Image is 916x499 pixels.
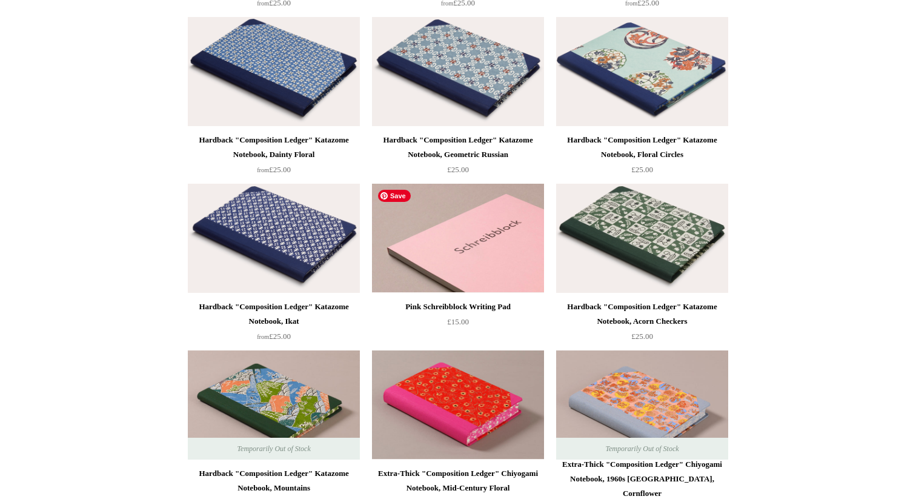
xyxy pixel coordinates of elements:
[556,17,728,126] a: Hardback "Composition Ledger" Katazome Notebook, Floral Circles Hardback "Composition Ledger" Kat...
[447,317,469,326] span: £15.00
[372,17,544,126] img: Hardback "Composition Ledger" Katazome Notebook, Geometric Russian
[191,133,357,162] div: Hardback "Composition Ledger" Katazome Notebook, Dainty Floral
[593,438,691,460] span: Temporarily Out of Stock
[559,133,725,162] div: Hardback "Composition Ledger" Katazome Notebook, Floral Circles
[372,350,544,460] a: Extra-Thick "Composition Ledger" Chiyogami Notebook, Mid-Century Floral Extra-Thick "Composition ...
[375,466,541,495] div: Extra-Thick "Composition Ledger" Chiyogami Notebook, Mid-Century Floral
[556,17,728,126] img: Hardback "Composition Ledger" Katazome Notebook, Floral Circles
[556,300,728,349] a: Hardback "Composition Ledger" Katazome Notebook, Acorn Checkers £25.00
[378,190,411,202] span: Save
[188,300,360,349] a: Hardback "Composition Ledger" Katazome Notebook, Ikat from£25.00
[188,184,360,293] img: Hardback "Composition Ledger" Katazome Notebook, Ikat
[225,438,322,460] span: Temporarily Out of Stock
[188,350,360,460] img: Hardback "Composition Ledger" Katazome Notebook, Mountains
[559,300,725,329] div: Hardback "Composition Ledger" Katazome Notebook, Acorn Checkers
[375,300,541,314] div: Pink Schreibblock Writing Pad
[372,350,544,460] img: Extra-Thick "Composition Ledger" Chiyogami Notebook, Mid-Century Floral
[188,184,360,293] a: Hardback "Composition Ledger" Katazome Notebook, Ikat Hardback "Composition Ledger" Katazome Note...
[372,17,544,126] a: Hardback "Composition Ledger" Katazome Notebook, Geometric Russian Hardback "Composition Ledger" ...
[556,133,728,183] a: Hardback "Composition Ledger" Katazome Notebook, Floral Circles £25.00
[188,17,360,126] img: Hardback "Composition Ledger" Katazome Notebook, Dainty Floral
[372,133,544,183] a: Hardback "Composition Ledger" Katazome Notebook, Geometric Russian £25.00
[188,133,360,183] a: Hardback "Composition Ledger" Katazome Notebook, Dainty Floral from£25.00
[372,300,544,349] a: Pink Schreibblock Writing Pad £15.00
[447,165,469,174] span: £25.00
[191,466,357,495] div: Hardback "Composition Ledger" Katazome Notebook, Mountains
[188,350,360,460] a: Hardback "Composition Ledger" Katazome Notebook, Mountains Hardback "Composition Ledger" Katazome...
[188,17,360,126] a: Hardback "Composition Ledger" Katazome Notebook, Dainty Floral Hardback "Composition Ledger" Kata...
[375,133,541,162] div: Hardback "Composition Ledger" Katazome Notebook, Geometric Russian
[556,350,728,460] img: Extra-Thick "Composition Ledger" Chiyogami Notebook, 1960s Japan, Cornflower
[257,333,269,340] span: from
[556,184,728,293] a: Hardback "Composition Ledger" Katazome Notebook, Acorn Checkers Hardback "Composition Ledger" Kat...
[257,167,269,173] span: from
[372,184,544,293] img: Pink Schreibblock Writing Pad
[191,300,357,329] div: Hardback "Composition Ledger" Katazome Notebook, Ikat
[631,165,653,174] span: £25.00
[372,184,544,293] a: Pink Schreibblock Writing Pad Pink Schreibblock Writing Pad
[257,332,291,341] span: £25.00
[257,165,291,174] span: £25.00
[631,332,653,341] span: £25.00
[556,350,728,460] a: Extra-Thick "Composition Ledger" Chiyogami Notebook, 1960s Japan, Cornflower Extra-Thick "Composi...
[556,184,728,293] img: Hardback "Composition Ledger" Katazome Notebook, Acorn Checkers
